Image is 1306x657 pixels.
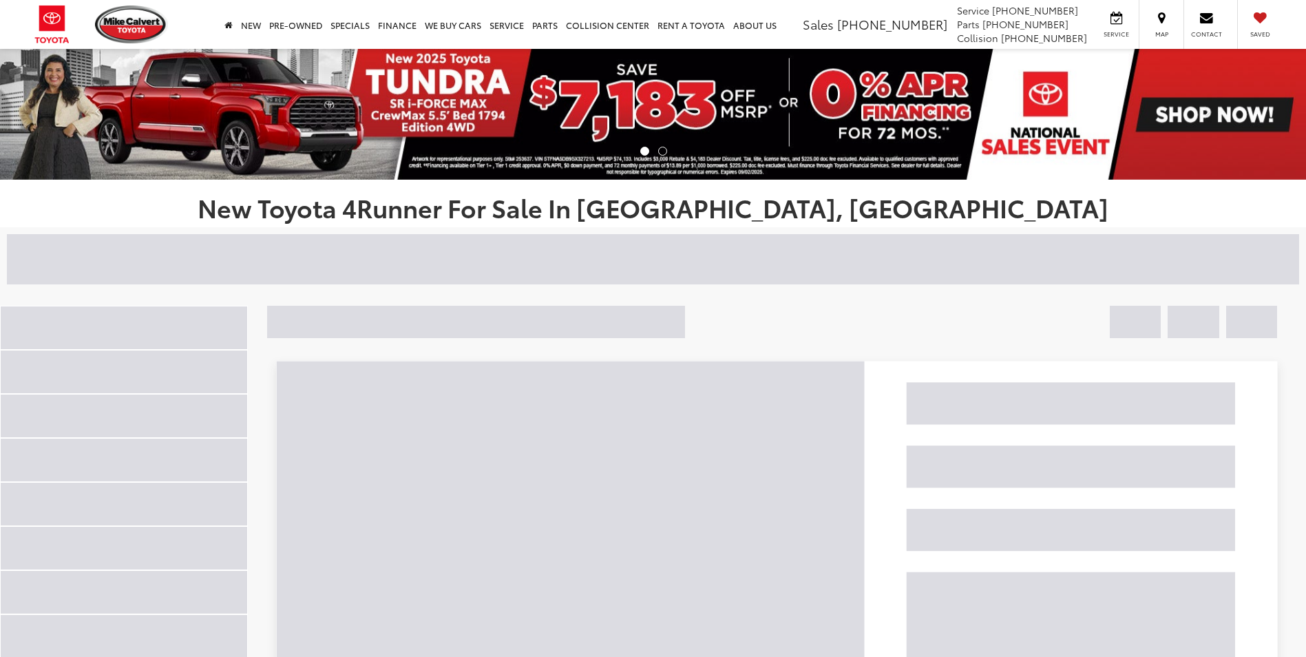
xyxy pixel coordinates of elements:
[982,17,1068,31] span: [PHONE_NUMBER]
[992,3,1078,17] span: [PHONE_NUMBER]
[1245,30,1275,39] span: Saved
[957,3,989,17] span: Service
[95,6,168,43] img: Mike Calvert Toyota
[1001,31,1087,45] span: [PHONE_NUMBER]
[957,31,998,45] span: Collision
[1146,30,1177,39] span: Map
[803,15,834,33] span: Sales
[1191,30,1222,39] span: Contact
[837,15,947,33] span: [PHONE_NUMBER]
[957,17,980,31] span: Parts
[1101,30,1132,39] span: Service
